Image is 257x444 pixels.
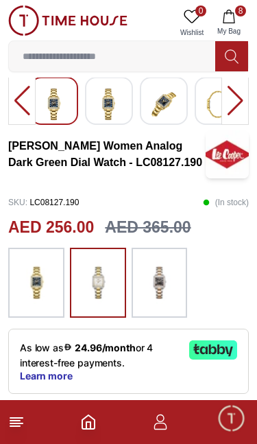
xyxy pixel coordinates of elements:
[8,198,27,207] span: SKU :
[206,130,249,178] img: LEE COOPER Women Analog Dark Green Dial Watch - LC08127.190
[235,5,246,16] span: 8
[97,89,121,120] img: LEE COOPER Women Analog Dark Green Dial Watch - LC08127.190
[209,5,249,40] button: 8My Bag
[80,414,97,430] a: Home
[42,89,66,120] img: LEE COOPER Women Analog Dark Green Dial Watch - LC08127.190
[8,215,94,239] h2: AED 256.00
[8,138,206,171] h3: [PERSON_NAME] Women Analog Dark Green Dial Watch - LC08127.190
[105,215,191,239] h3: AED 365.00
[151,89,176,120] img: LEE COOPER Women Analog Dark Green Dial Watch - LC08127.190
[175,27,209,38] span: Wishlist
[212,26,246,36] span: My Bag
[175,5,209,40] a: 0Wishlist
[195,5,206,16] span: 0
[217,404,247,434] div: Chat Widget
[142,255,176,311] img: ...
[8,5,127,36] img: ...
[203,192,249,213] p: ( In stock )
[206,89,231,120] img: LEE COOPER Women Analog Dark Green Dial Watch - LC08127.190
[19,255,53,311] img: ...
[8,192,79,213] p: LC08127.190
[81,255,115,311] img: ...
